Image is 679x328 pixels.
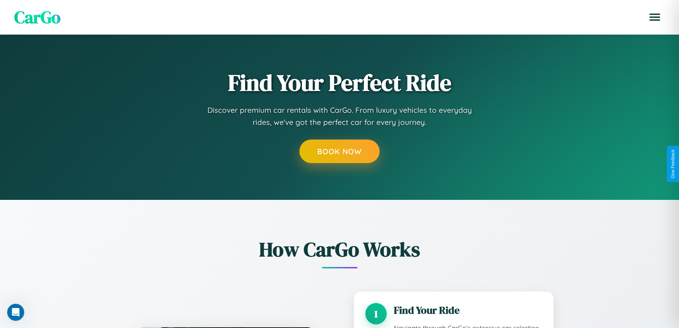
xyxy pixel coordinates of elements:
span: CarGo [14,5,61,29]
h1: Find Your Perfect Ride [228,70,451,95]
h2: How CarGo Works [126,236,554,263]
div: 1 [365,303,387,324]
p: Discover premium car rentals with CarGo. From luxury vehicles to everyday rides, we've got the pe... [197,104,482,128]
button: Open menu [645,7,665,27]
h3: Find Your Ride [394,303,542,317]
div: Give Feedback [670,150,675,178]
button: Book Now [299,140,380,163]
iframe: Intercom live chat [7,304,24,321]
